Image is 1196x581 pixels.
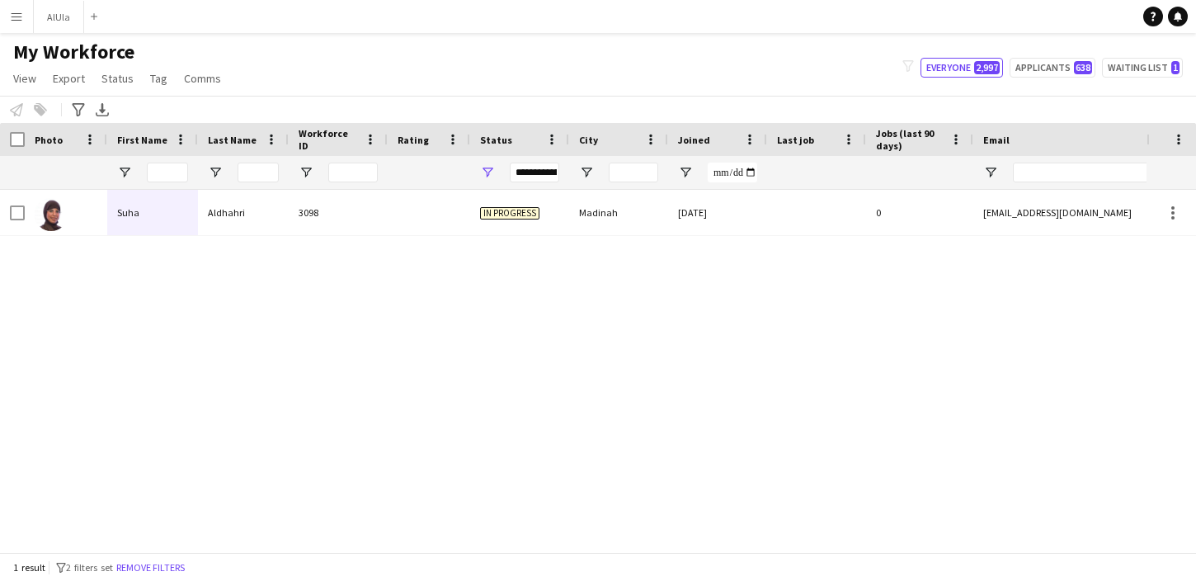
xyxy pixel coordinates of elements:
input: Last Name Filter Input [238,163,279,182]
button: Open Filter Menu [117,165,132,180]
div: Suha [107,190,198,235]
button: Applicants638 [1010,58,1095,78]
a: Comms [177,68,228,89]
button: Open Filter Menu [480,165,495,180]
button: Everyone2,997 [921,58,1003,78]
input: First Name Filter Input [147,163,188,182]
button: Open Filter Menu [208,165,223,180]
span: View [13,71,36,86]
a: Export [46,68,92,89]
div: 0 [866,190,973,235]
button: Open Filter Menu [678,165,693,180]
a: Tag [144,68,174,89]
input: Workforce ID Filter Input [328,163,378,182]
div: Madinah [569,190,668,235]
span: Last Name [208,134,257,146]
span: First Name [117,134,167,146]
span: In progress [480,207,539,220]
span: Status [480,134,512,146]
button: Open Filter Menu [299,165,313,180]
span: 638 [1074,61,1092,74]
span: My Workforce [13,40,134,64]
span: Workforce ID [299,127,358,152]
span: 2 filters set [66,561,113,574]
span: 1 [1171,61,1180,74]
span: Last job [777,134,814,146]
span: Tag [150,71,167,86]
span: Jobs (last 90 days) [876,127,944,152]
span: Email [983,134,1010,146]
a: Status [95,68,140,89]
button: Open Filter Menu [579,165,594,180]
span: Status [101,71,134,86]
span: City [579,134,598,146]
app-action-btn: Advanced filters [68,100,88,120]
span: Photo [35,134,63,146]
input: Joined Filter Input [708,163,757,182]
div: 3098 [289,190,388,235]
span: Rating [398,134,429,146]
img: Suha Aldhahri [35,198,68,231]
div: [DATE] [668,190,767,235]
button: AlUla [34,1,84,33]
div: Aldhahri [198,190,289,235]
span: Comms [184,71,221,86]
input: City Filter Input [609,163,658,182]
span: Export [53,71,85,86]
button: Remove filters [113,559,188,577]
app-action-btn: Export XLSX [92,100,112,120]
button: Open Filter Menu [983,165,998,180]
button: Waiting list1 [1102,58,1183,78]
span: 2,997 [974,61,1000,74]
span: Joined [678,134,710,146]
a: View [7,68,43,89]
